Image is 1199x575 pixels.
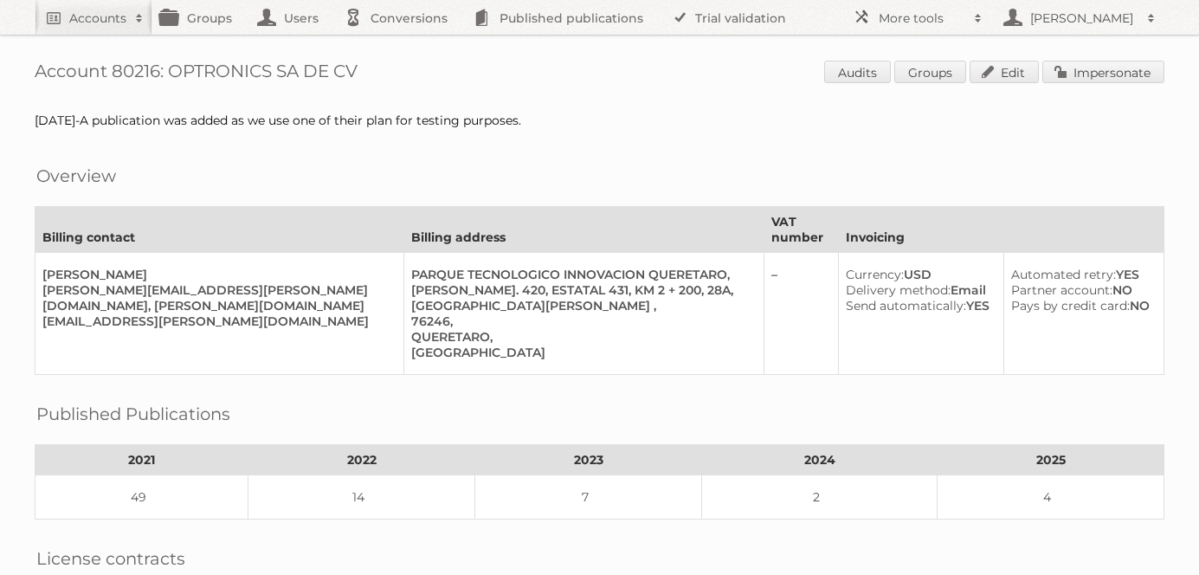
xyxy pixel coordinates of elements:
td: 14 [248,475,475,520]
th: 2025 [938,445,1164,475]
div: [DATE]-A publication was added as we use one of their plan for testing purposes. [35,113,1164,128]
div: Email [846,282,989,298]
div: [PERSON_NAME][EMAIL_ADDRESS][PERSON_NAME][DOMAIN_NAME], [PERSON_NAME][DOMAIN_NAME][EMAIL_ADDRESS]... [42,282,390,329]
th: 2023 [475,445,702,475]
div: NO [1011,282,1150,298]
h2: Published Publications [36,401,230,427]
div: [GEOGRAPHIC_DATA] [411,345,750,360]
span: Pays by credit card: [1011,298,1130,313]
h2: [PERSON_NAME] [1026,10,1138,27]
div: NO [1011,298,1150,313]
div: 76246, [411,313,750,329]
th: Invoicing [838,207,1164,253]
div: USD [846,267,989,282]
th: 2024 [702,445,938,475]
h2: More tools [879,10,965,27]
div: YES [1011,267,1150,282]
span: Partner account: [1011,282,1112,298]
th: 2022 [248,445,475,475]
div: [PERSON_NAME] [42,267,390,282]
h2: Accounts [69,10,126,27]
th: Billing contact [35,207,404,253]
span: Currency: [846,267,904,282]
span: Automated retry: [1011,267,1116,282]
td: – [764,253,839,375]
th: Billing address [404,207,764,253]
th: VAT number [764,207,839,253]
h1: Account 80216: OPTRONICS SA DE CV [35,61,1164,87]
a: Audits [824,61,891,83]
a: Impersonate [1042,61,1164,83]
th: 2021 [35,445,248,475]
span: Delivery method: [846,282,951,298]
td: 4 [938,475,1164,520]
div: QUERETARO, [411,329,750,345]
a: Groups [894,61,966,83]
div: PARQUE TECNOLOGICO INNOVACION QUERETARO, [PERSON_NAME]. 420, ESTATAL 431, KM 2 + 200, 28A, [GEOGR... [411,267,750,313]
td: 7 [475,475,702,520]
td: 2 [702,475,938,520]
td: 49 [35,475,248,520]
a: Edit [970,61,1039,83]
span: Send automatically: [846,298,966,313]
h2: License contracts [36,546,185,572]
h2: Overview [36,163,116,189]
div: YES [846,298,989,313]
